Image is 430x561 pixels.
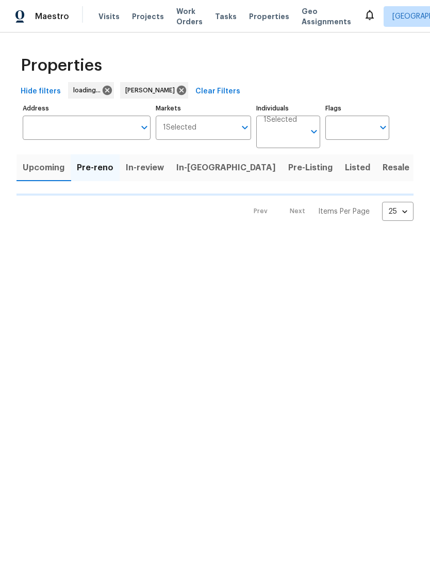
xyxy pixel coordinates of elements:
[383,161,409,175] span: Resale
[35,11,69,22] span: Maestro
[238,120,252,135] button: Open
[23,161,64,175] span: Upcoming
[382,198,414,225] div: 25
[77,161,113,175] span: Pre-reno
[163,123,196,132] span: 1 Selected
[16,82,65,101] button: Hide filters
[125,85,179,95] span: [PERSON_NAME]
[23,105,151,111] label: Address
[132,11,164,22] span: Projects
[156,105,252,111] label: Markets
[137,120,152,135] button: Open
[249,11,289,22] span: Properties
[21,85,61,98] span: Hide filters
[215,13,237,20] span: Tasks
[256,105,320,111] label: Individuals
[307,124,321,139] button: Open
[376,120,390,135] button: Open
[195,85,240,98] span: Clear Filters
[288,161,333,175] span: Pre-Listing
[345,161,370,175] span: Listed
[244,202,414,221] nav: Pagination Navigation
[68,82,114,99] div: loading...
[126,161,164,175] span: In-review
[191,82,244,101] button: Clear Filters
[263,116,297,124] span: 1 Selected
[176,6,203,27] span: Work Orders
[176,161,276,175] span: In-[GEOGRAPHIC_DATA]
[302,6,351,27] span: Geo Assignments
[98,11,120,22] span: Visits
[21,60,102,71] span: Properties
[325,105,389,111] label: Flags
[120,82,188,99] div: [PERSON_NAME]
[73,85,105,95] span: loading...
[318,206,370,217] p: Items Per Page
